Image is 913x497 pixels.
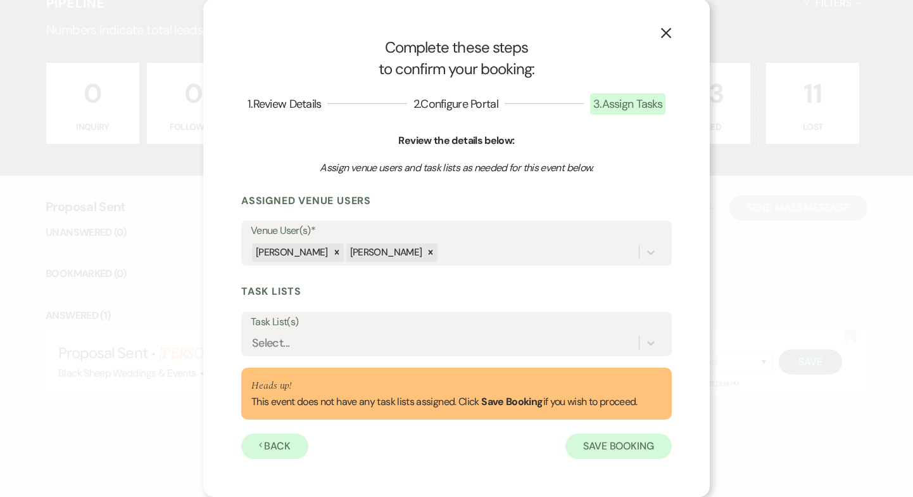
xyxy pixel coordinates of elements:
[241,37,672,79] h1: Complete these steps to confirm your booking:
[565,434,672,459] button: Save Booking
[251,378,638,394] p: Heads up!
[413,96,498,112] span: 2 . Configure Portal
[584,98,672,110] button: 3.Assign Tasks
[241,434,308,459] button: Back
[248,96,321,112] span: 1 . Review Details
[241,98,327,110] button: 1.Review Details
[346,243,424,262] div: [PERSON_NAME]
[252,243,330,262] div: [PERSON_NAME]
[241,285,672,299] h3: Task Lists
[590,93,665,115] span: 3 . Assign Tasks
[481,395,543,408] b: Save Booking
[251,313,662,332] label: Task List(s)
[407,98,505,110] button: 2.Configure Portal
[241,134,672,148] h6: Review the details below:
[284,161,629,175] h3: Assign venue users and task lists as needed for this event below.
[251,222,662,240] label: Venue User(s)*
[252,335,289,352] div: Select...
[251,378,638,410] div: This event does not have any task lists assigned. Click if you wish to proceed.
[241,194,672,208] h3: Assigned Venue Users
